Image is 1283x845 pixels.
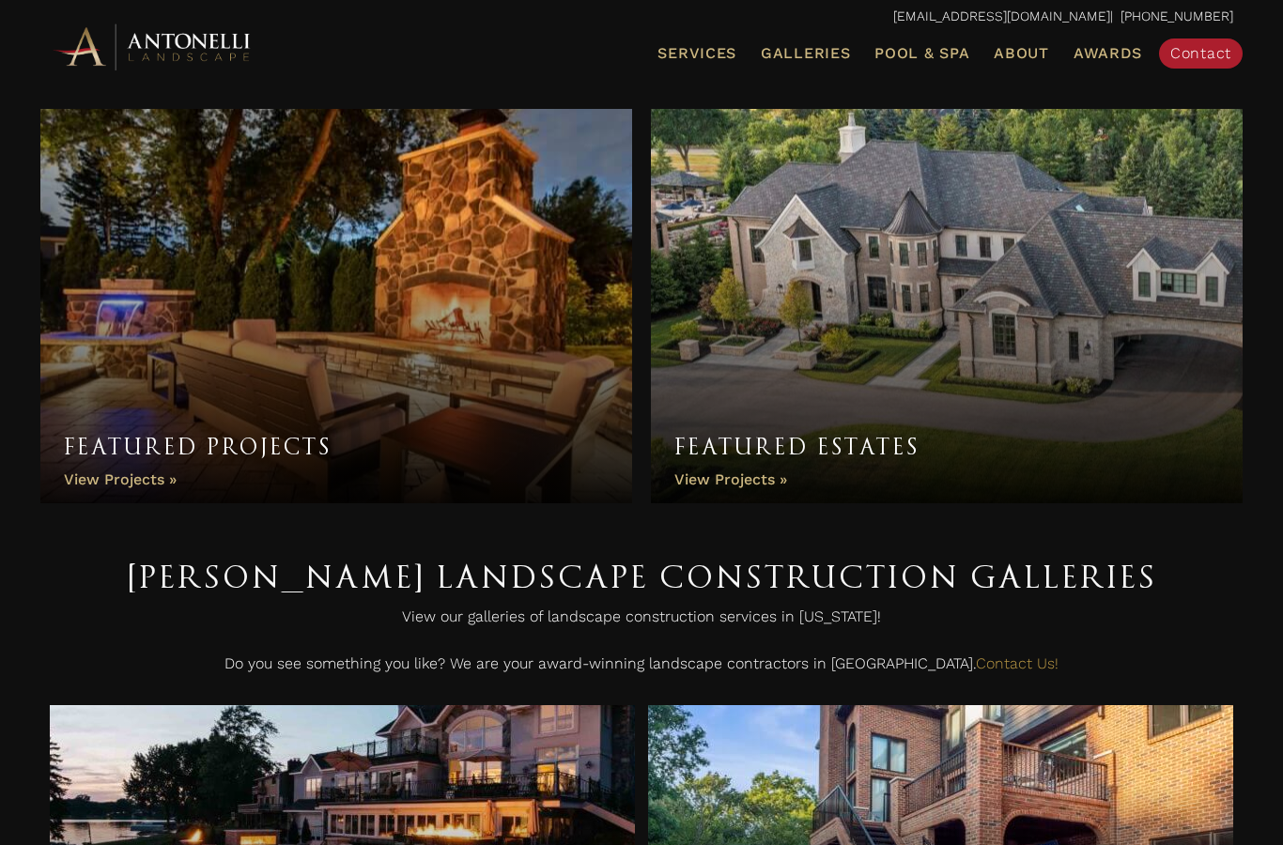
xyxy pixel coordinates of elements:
[50,5,1233,29] p: | [PHONE_NUMBER]
[1066,41,1150,66] a: Awards
[50,21,256,72] img: Antonelli Horizontal Logo
[1074,44,1142,62] span: Awards
[50,650,1233,687] p: Do you see something you like? We are your award-winning landscape contractors in [GEOGRAPHIC_DATA].
[874,44,969,62] span: Pool & Spa
[50,603,1233,640] p: View our galleries of landscape construction services in [US_STATE]!
[50,550,1233,603] h1: [PERSON_NAME] Landscape Construction Galleries
[1170,44,1231,62] span: Contact
[753,41,858,66] a: Galleries
[867,41,977,66] a: Pool & Spa
[893,8,1110,23] a: [EMAIL_ADDRESS][DOMAIN_NAME]
[1159,38,1243,69] a: Contact
[650,41,744,66] a: Services
[994,46,1049,61] span: About
[761,44,850,62] span: Galleries
[976,654,1059,672] a: Contact Us!
[986,41,1057,66] a: About
[657,46,736,61] span: Services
